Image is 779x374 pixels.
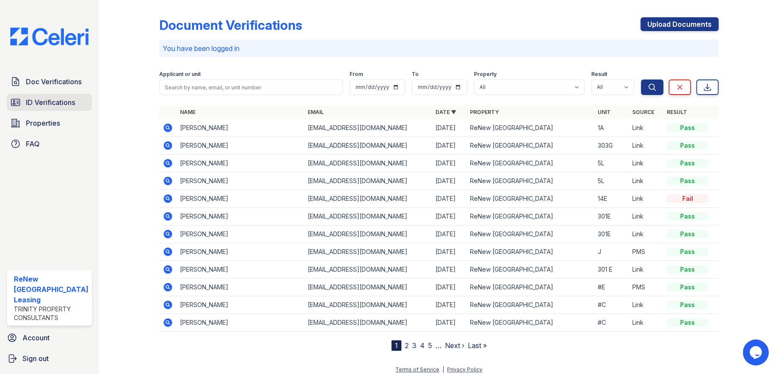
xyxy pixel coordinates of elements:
td: [DATE] [432,243,467,261]
td: [PERSON_NAME] [177,155,304,172]
td: Link [629,190,663,208]
td: ReNew [GEOGRAPHIC_DATA] [467,314,594,332]
span: … [435,340,442,351]
td: [DATE] [432,155,467,172]
td: [DATE] [432,261,467,279]
td: [PERSON_NAME] [177,279,304,296]
a: ID Verifications [7,94,92,111]
a: Source [632,109,654,115]
a: Email [308,109,324,115]
div: Pass [667,283,708,292]
div: Pass [667,177,708,185]
td: [PERSON_NAME] [177,314,304,332]
td: Link [629,172,663,190]
td: [EMAIL_ADDRESS][DOMAIN_NAME] [304,279,432,296]
a: Last » [468,341,487,350]
div: Pass [667,247,708,256]
label: Result [591,71,607,78]
a: FAQ [7,135,92,152]
td: [EMAIL_ADDRESS][DOMAIN_NAME] [304,155,432,172]
td: ReNew [GEOGRAPHIC_DATA] [467,119,594,137]
td: [PERSON_NAME] [177,172,304,190]
td: [EMAIL_ADDRESS][DOMAIN_NAME] [304,190,432,208]
td: 5L [594,172,629,190]
div: Pass [667,141,708,150]
td: ReNew [GEOGRAPHIC_DATA] [467,208,594,225]
td: 301 E [594,261,629,279]
td: [EMAIL_ADDRESS][DOMAIN_NAME] [304,243,432,261]
td: ReNew [GEOGRAPHIC_DATA] [467,279,594,296]
td: 303G [594,137,629,155]
td: ReNew [GEOGRAPHIC_DATA] [467,137,594,155]
td: [EMAIL_ADDRESS][DOMAIN_NAME] [304,208,432,225]
td: [PERSON_NAME] [177,190,304,208]
td: [DATE] [432,190,467,208]
div: Fail [667,194,708,203]
iframe: chat widget [743,339,770,365]
div: Pass [667,265,708,274]
td: Link [629,296,663,314]
td: Link [629,137,663,155]
td: ReNew [GEOGRAPHIC_DATA] [467,243,594,261]
td: 301E [594,208,629,225]
td: ReNew [GEOGRAPHIC_DATA] [467,296,594,314]
span: ID Verifications [26,97,75,108]
div: Pass [667,159,708,168]
td: [EMAIL_ADDRESS][DOMAIN_NAME] [304,261,432,279]
a: Name [180,109,196,115]
td: [PERSON_NAME] [177,261,304,279]
a: Sign out [3,350,95,367]
td: [DATE] [432,137,467,155]
td: Link [629,208,663,225]
td: [EMAIL_ADDRESS][DOMAIN_NAME] [304,137,432,155]
td: ReNew [GEOGRAPHIC_DATA] [467,190,594,208]
a: Date ▼ [435,109,456,115]
td: Link [629,155,663,172]
td: 14E [594,190,629,208]
a: Property [470,109,499,115]
td: [PERSON_NAME] [177,208,304,225]
a: 3 [412,341,416,350]
td: [PERSON_NAME] [177,225,304,243]
td: Link [629,261,663,279]
td: [PERSON_NAME] [177,137,304,155]
a: Upload Documents [640,17,719,31]
td: [DATE] [432,296,467,314]
a: Properties [7,114,92,132]
td: 5L [594,155,629,172]
td: J [594,243,629,261]
div: 1 [391,340,401,351]
a: 4 [420,341,425,350]
td: [PERSON_NAME] [177,243,304,261]
label: To [412,71,419,78]
td: PMS [629,279,663,296]
div: ReNew [GEOGRAPHIC_DATA] Leasing [14,274,88,305]
td: ReNew [GEOGRAPHIC_DATA] [467,172,594,190]
label: From [350,71,363,78]
td: #C [594,296,629,314]
span: Doc Verifications [26,76,82,87]
span: Sign out [22,353,49,364]
td: [EMAIL_ADDRESS][DOMAIN_NAME] [304,172,432,190]
a: 5 [428,341,432,350]
a: Doc Verifications [7,73,92,90]
span: Properties [26,118,60,128]
div: | [442,366,444,373]
td: Link [629,119,663,137]
img: CE_Logo_Blue-a8612792a0a2168367f1c8372b55b34899dd931a85d93a1a3d3e32e68fde9ad4.png [3,28,95,45]
span: FAQ [26,139,40,149]
label: Applicant or unit [159,71,201,78]
label: Property [474,71,497,78]
td: [PERSON_NAME] [177,119,304,137]
td: Link [629,314,663,332]
div: Pass [667,124,708,132]
div: Pass [667,318,708,327]
td: [DATE] [432,225,467,243]
td: #E [594,279,629,296]
div: Pass [667,212,708,221]
td: [EMAIL_ADDRESS][DOMAIN_NAME] [304,225,432,243]
a: Terms of Service [395,366,439,373]
div: Trinity Property Consultants [14,305,88,322]
a: 2 [405,341,409,350]
div: Pass [667,301,708,309]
